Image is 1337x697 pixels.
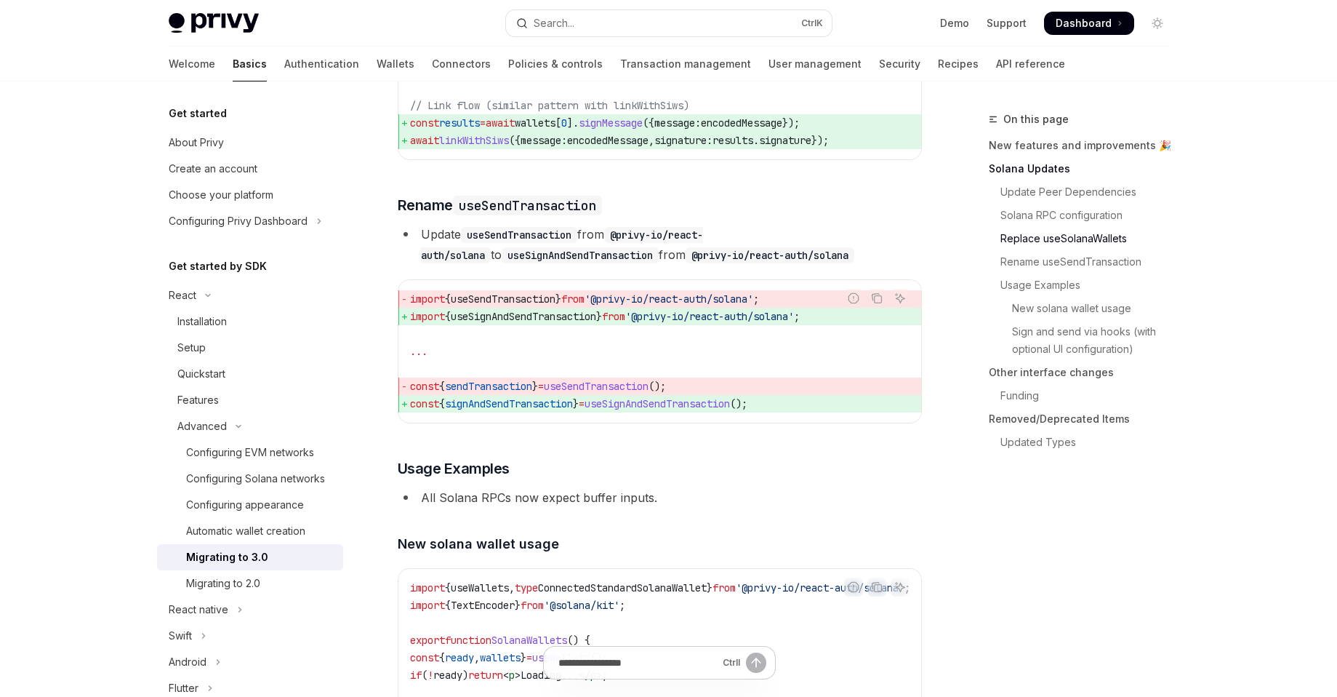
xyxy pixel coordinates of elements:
li: All Solana RPCs now expect buffer inputs. [398,487,922,508]
span: ... [410,345,427,358]
span: Rename [398,195,602,215]
button: Copy the contents from the code block [867,578,886,597]
span: 0 [561,116,567,130]
a: Features [157,387,343,413]
span: await [486,116,515,130]
span: results [712,134,753,147]
a: Solana Updates [989,157,1181,180]
span: const [410,397,439,410]
span: signMessage [579,116,643,130]
span: ; [794,310,800,323]
a: Migrating to 3.0 [157,544,343,570]
a: Choose your platform [157,182,343,208]
span: '@solana/kit' [544,599,619,612]
a: Updated Types [989,431,1181,454]
span: signature: [654,134,712,147]
span: message: [521,134,567,147]
span: import [410,292,445,306]
li: Update from to from [398,224,922,265]
a: Connectors [432,47,491,81]
span: signAndSendTransaction [445,397,573,410]
a: Rename useSendTransaction [989,250,1181,274]
a: Replace useSolanaWallets [989,227,1181,250]
button: Report incorrect code [844,289,863,308]
a: Automatic wallet creation [157,518,343,544]
button: Copy the contents from the code block [867,289,886,308]
span: Ctrl K [801,17,823,29]
a: Transaction management [620,47,751,81]
code: useSendTransaction [461,227,577,243]
button: Ask AI [891,289,910,308]
span: , [649,134,654,147]
button: Report incorrect code [844,578,863,597]
span: . [753,134,759,147]
span: '@privy-io/react-auth/solana' [736,581,904,594]
span: export [410,634,445,647]
code: @privy-io/react-auth/solana [686,247,854,263]
span: useSendTransaction [544,380,649,393]
span: useWallets [451,581,509,594]
div: Setup [177,339,206,357]
span: { [439,380,445,393]
span: (); [649,380,666,393]
a: New features and improvements 🎉 [989,134,1181,157]
span: '@privy-io/react-auth/solana' [585,292,753,306]
span: (); [730,397,747,410]
h5: Get started [169,105,227,122]
div: Migrating to 3.0 [186,549,268,566]
h5: Get started by SDK [169,258,267,275]
span: ; [619,599,625,612]
span: from [521,599,544,612]
span: linkWithSiws [439,134,509,147]
span: message: [654,116,701,130]
span: type [515,581,538,594]
a: Removed/Deprecated Items [989,407,1181,431]
a: Demo [940,16,969,31]
span: }); [782,116,800,130]
a: Configuring appearance [157,492,343,518]
button: Toggle Swift section [157,623,343,649]
img: light logo [169,13,259,33]
a: Dashboard [1044,12,1134,35]
div: Choose your platform [169,186,273,204]
a: About Privy [157,130,343,156]
span: { [439,397,445,410]
span: encodedMessage [567,134,649,147]
div: Configuring Privy Dashboard [169,212,308,230]
span: from [602,310,625,323]
div: Configuring EVM networks [186,444,314,461]
a: Security [879,47,920,81]
div: Create an account [169,160,257,178]
a: Sign and send via hooks (with optional UI configuration) [989,320,1181,361]
a: Other interface changes [989,361,1181,384]
div: About Privy [169,134,224,151]
div: Flutter [169,680,198,697]
span: { [445,310,451,323]
div: Quickstart [177,365,225,383]
span: , [509,581,515,594]
span: ]. [567,116,579,130]
span: function [445,634,491,647]
span: import [410,310,445,323]
span: SolanaWallets [491,634,567,647]
span: const [410,116,439,130]
div: Features [177,391,219,409]
a: Wallets [377,47,414,81]
span: } [515,599,521,612]
span: sendTransaction [445,380,532,393]
button: Toggle Android section [157,649,343,675]
span: TextEncoder [451,599,515,612]
span: = [579,397,585,410]
a: Installation [157,308,343,335]
span: = [538,380,544,393]
span: = [480,116,486,130]
div: Swift [169,627,192,645]
a: Basics [233,47,267,81]
span: } [555,292,561,306]
a: Create an account [157,156,343,182]
span: useSignAndSendTransaction [585,397,730,410]
div: Migrating to 2.0 [186,575,260,592]
span: { [445,599,451,612]
span: import [410,599,445,612]
a: Configuring EVM networks [157,439,343,466]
